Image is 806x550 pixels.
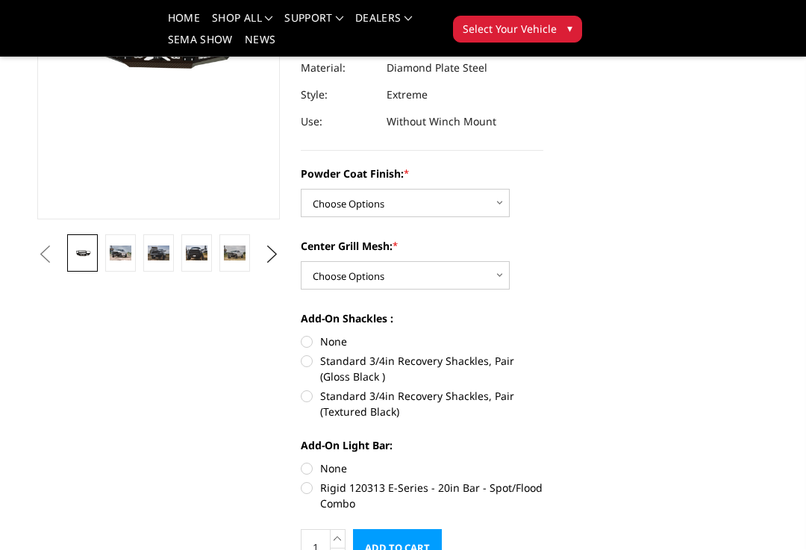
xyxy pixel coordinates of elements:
[387,108,496,135] dd: Without Winch Mount
[168,13,200,34] a: Home
[301,54,375,81] dt: Material:
[301,81,375,108] dt: Style:
[301,108,375,135] dt: Use:
[387,81,428,108] dd: Extreme
[284,13,343,34] a: Support
[245,34,275,56] a: News
[387,54,487,81] dd: Diamond Plate Steel
[567,20,572,36] span: ▾
[453,16,582,43] button: Select Your Vehicle
[301,334,543,349] label: None
[110,246,131,260] img: 2010-2018 Ram 2500-3500 - FT Series - Extreme Front Bumper
[301,460,543,476] label: None
[212,13,272,34] a: shop all
[261,243,284,266] button: Next
[463,21,557,37] span: Select Your Vehicle
[168,34,233,56] a: SEMA Show
[186,246,207,260] img: 2010-2018 Ram 2500-3500 - FT Series - Extreme Front Bumper
[148,246,169,260] img: 2010-2018 Ram 2500-3500 - FT Series - Extreme Front Bumper
[731,478,806,550] iframe: Chat Widget
[224,246,246,260] img: 2010-2018 Ram 2500-3500 - FT Series - Extreme Front Bumper
[301,166,543,181] label: Powder Coat Finish:
[301,238,543,254] label: Center Grill Mesh:
[301,353,543,384] label: Standard 3/4in Recovery Shackles, Pair (Gloss Black )
[301,437,543,453] label: Add-On Light Bar:
[301,310,543,326] label: Add-On Shackles :
[355,13,412,34] a: Dealers
[301,480,543,511] label: Rigid 120313 E-Series - 20in Bar - Spot/Flood Combo
[301,388,543,419] label: Standard 3/4in Recovery Shackles, Pair (Textured Black)
[34,243,56,266] button: Previous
